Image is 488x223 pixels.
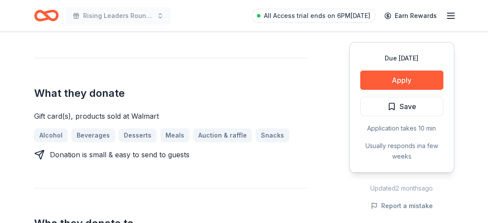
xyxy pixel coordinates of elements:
button: Save [360,97,443,116]
div: Due [DATE] [360,53,443,64]
a: Home [34,5,59,26]
a: Auction & raffle [193,128,252,142]
span: All Access trial ends on 6PM[DATE] [264,11,370,21]
button: Apply [360,71,443,90]
button: Rising Leaders Rountable [66,7,171,25]
a: Desserts [119,128,157,142]
a: Earn Rewards [379,8,442,24]
div: Updated 2 months ago [349,183,454,194]
span: Save [400,101,416,112]
a: All Access trial ends on 6PM[DATE] [252,9,376,23]
a: Alcohol [34,128,68,142]
a: Snacks [256,128,289,142]
div: Application takes 10 min [360,123,443,134]
h2: What they donate [34,86,307,100]
div: Gift card(s), products sold at Walmart [34,111,307,121]
div: Donation is small & easy to send to guests [50,149,190,160]
span: Rising Leaders Rountable [83,11,153,21]
a: Meals [160,128,190,142]
button: Report a mistake [371,201,433,211]
div: Usually responds in a few weeks [360,141,443,162]
a: Beverages [71,128,115,142]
